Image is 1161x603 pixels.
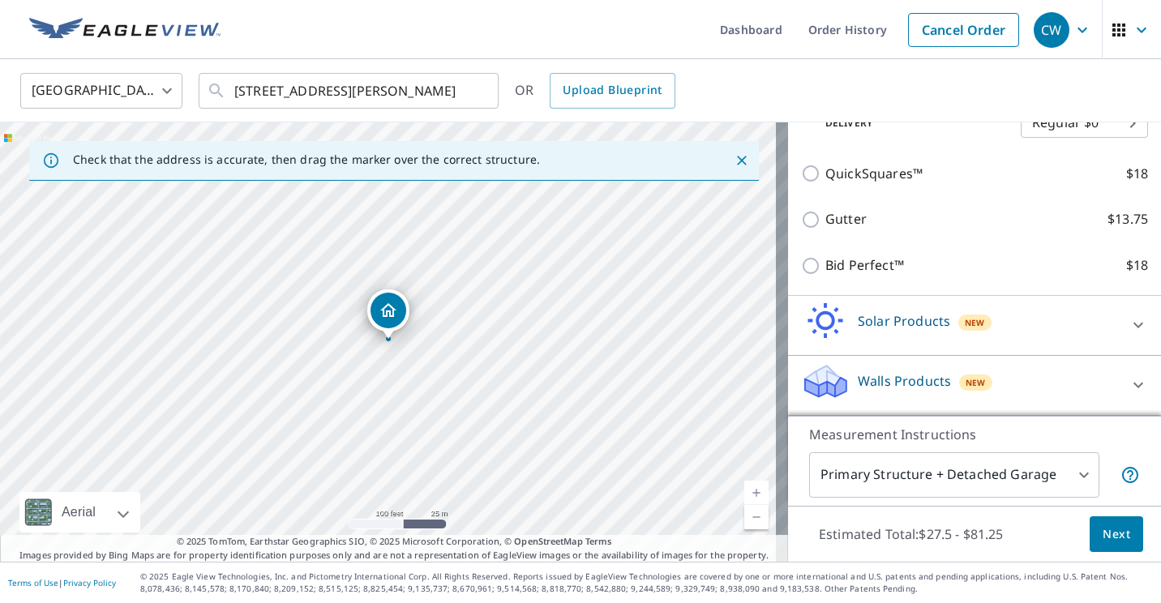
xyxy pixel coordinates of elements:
[965,316,985,329] span: New
[1021,100,1148,146] div: Regular $0
[19,492,140,532] div: Aerial
[744,505,769,529] a: Current Level 18, Zoom Out
[858,371,951,391] p: Walls Products
[1090,516,1143,553] button: Next
[177,535,612,549] span: © 2025 TomTom, Earthstar Geographics SIO, © 2025 Microsoft Corporation, ©
[1103,524,1130,545] span: Next
[29,18,221,42] img: EV Logo
[8,577,58,588] a: Terms of Use
[515,73,675,109] div: OR
[140,571,1153,595] p: © 2025 Eagle View Technologies, Inc. and Pictometry International Corp. All Rights Reserved. Repo...
[966,376,986,389] span: New
[825,255,904,276] p: Bid Perfect™
[825,164,923,184] p: QuickSquares™
[1120,465,1140,485] span: Your report will include the primary structure and a detached garage if one exists.
[20,68,182,113] div: [GEOGRAPHIC_DATA]
[234,68,465,113] input: Search by address or latitude-longitude
[585,535,612,547] a: Terms
[801,362,1148,408] div: Walls ProductsNew
[1107,209,1148,229] p: $13.75
[73,152,540,167] p: Check that the address is accurate, then drag the marker over the correct structure.
[514,535,582,547] a: OpenStreetMap
[367,289,409,340] div: Dropped pin, building 1, Residential property, 1314 Mckinley St Canon City, CO 81212
[908,13,1019,47] a: Cancel Order
[57,492,101,532] div: Aerial
[563,80,662,100] span: Upload Blueprint
[1126,255,1148,276] p: $18
[809,425,1140,444] p: Measurement Instructions
[801,302,1148,349] div: Solar ProductsNew
[63,577,116,588] a: Privacy Policy
[1126,164,1148,184] p: $18
[550,73,675,109] a: Upload Blueprint
[801,116,1021,130] p: Delivery
[1034,12,1069,48] div: CW
[8,578,116,588] p: |
[809,452,1099,498] div: Primary Structure + Detached Garage
[731,150,752,171] button: Close
[858,311,950,331] p: Solar Products
[806,516,1017,552] p: Estimated Total: $27.5 - $81.25
[825,209,867,229] p: Gutter
[744,481,769,505] a: Current Level 18, Zoom In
